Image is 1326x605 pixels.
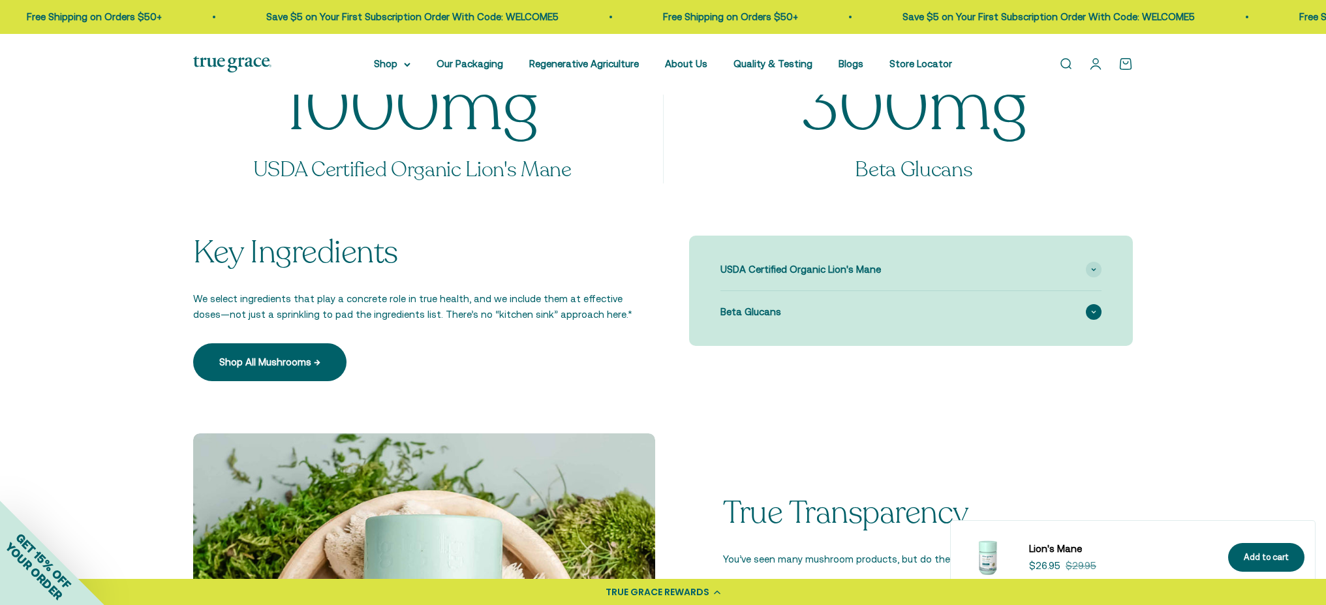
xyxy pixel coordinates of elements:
[665,58,707,69] a: About Us
[889,58,952,69] a: Store Locator
[839,58,863,69] a: Blogs
[720,291,1102,333] summary: Beta Glucans
[1244,551,1289,565] div: Add to cart
[374,56,410,72] summary: Shop
[720,262,881,277] span: USDA Certified Organic Lion's Mane
[1228,543,1304,572] button: Add to cart
[13,531,74,591] span: GET 15% OFF
[720,249,1102,290] summary: USDA Certified Organic Lion's Mane
[1029,541,1212,557] a: Lion's Mane
[193,236,637,270] h2: Key Ingredients
[529,58,639,69] a: Regenerative Agriculture
[193,157,632,184] h3: USDA Certified Organic Lion's Mane
[21,11,156,22] a: Free Shipping on Orders $50+
[897,9,1189,25] p: Save $5 on Your First Subscription Order With Code: WELCOME5
[695,72,1133,142] impact-text: mg
[3,540,65,602] span: YOUR ORDER
[961,531,1013,583] img: Lion's Mane Mushroom Supplement for Brain, Nerve&Cognitive Support* 1 g daily supports brain heal...
[193,72,632,142] impact-text: mg
[193,343,347,381] a: Shop All Mushrooms →
[1066,558,1096,574] compare-at-price: $29.95
[720,304,781,320] span: Beta Glucans
[1029,558,1060,574] sale-price: $26.95
[801,72,929,142] span: 300
[723,551,1081,567] p: You’ve seen many mushroom products, but do they offer transparency?
[695,157,1133,184] h3: Beta Glucans
[286,72,440,142] span: 1000
[733,58,812,69] a: Quality & Testing
[193,291,637,322] p: We select ingredients that play a concrete role in true health, and we include them at effective ...
[606,585,709,599] div: TRUE GRACE REWARDS
[657,11,792,22] a: Free Shipping on Orders $50+
[723,496,1081,531] p: True Transparency
[437,58,503,69] a: Our Packaging
[260,9,553,25] p: Save $5 on Your First Subscription Order With Code: WELCOME5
